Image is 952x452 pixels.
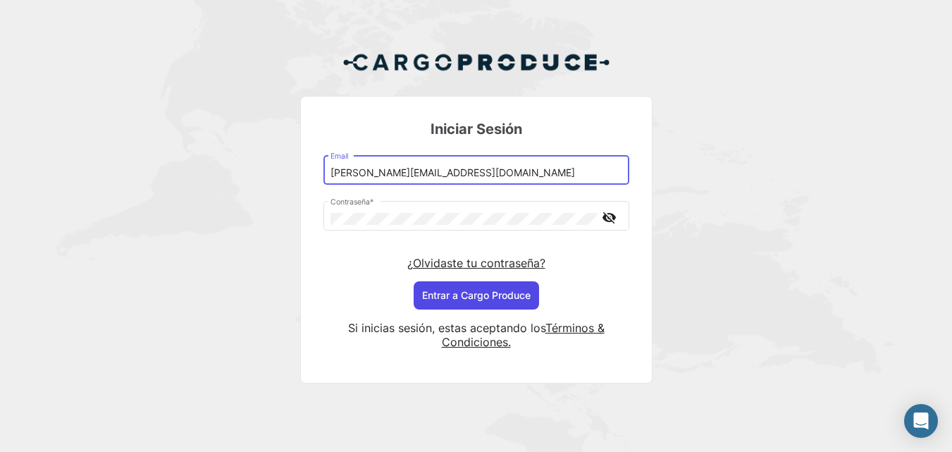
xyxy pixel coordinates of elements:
[342,45,610,79] img: Cargo Produce Logo
[323,119,629,139] h3: Iniciar Sesión
[407,256,545,270] a: ¿Olvidaste tu contraseña?
[348,321,545,335] span: Si inicias sesión, estas aceptando los
[414,281,539,310] button: Entrar a Cargo Produce
[601,209,618,226] mat-icon: visibility_off
[442,321,605,349] a: Términos & Condiciones.
[330,167,622,179] input: Email
[904,404,938,438] div: Abrir Intercom Messenger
